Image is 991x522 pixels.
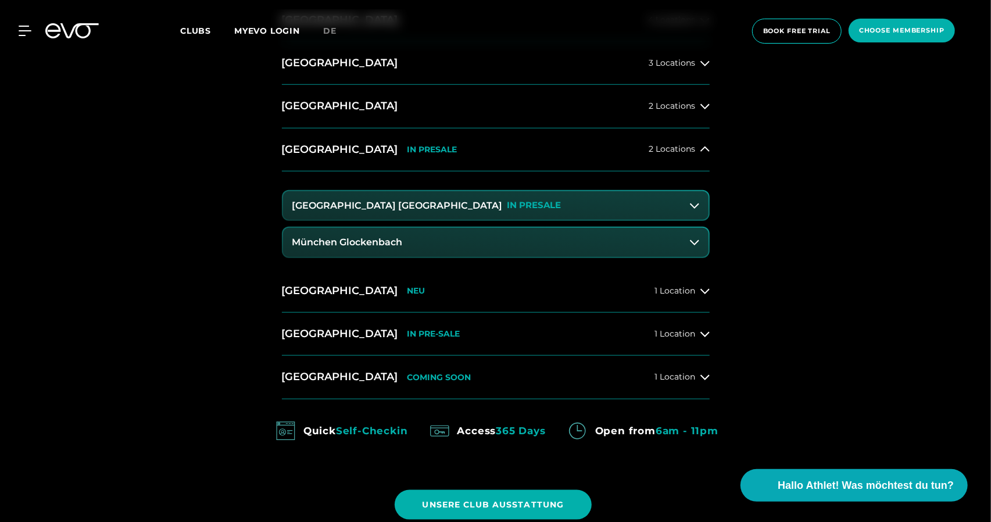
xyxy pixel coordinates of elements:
[859,26,945,35] span: choose membership
[180,26,211,36] span: Clubs
[427,418,453,444] img: evofitness
[292,237,403,248] h3: München Glockenbach
[845,19,958,44] a: choose membership
[407,329,460,339] p: IN PRE-SALE
[234,26,300,36] a: MYEVO LOGIN
[649,145,696,153] span: 2 Locations
[457,421,546,440] div: Access
[423,499,564,511] span: UNSERE CLUB AUSSTATTUNG
[496,425,545,437] em: 365 Days
[655,330,696,338] span: 1 Location
[323,26,337,36] span: de
[763,26,831,36] span: book free trial
[282,270,710,313] button: [GEOGRAPHIC_DATA]NEU1 Location
[282,85,710,128] button: [GEOGRAPHIC_DATA]2 Locations
[649,102,696,110] span: 2 Locations
[507,201,561,210] p: IN PRESALE
[180,25,234,36] a: Clubs
[303,421,408,440] div: Quick
[282,99,398,113] h2: [GEOGRAPHIC_DATA]
[656,425,718,437] em: 6am - 11pm
[282,142,398,157] h2: [GEOGRAPHIC_DATA]
[649,59,696,67] span: 3 Locations
[282,56,398,70] h2: [GEOGRAPHIC_DATA]
[740,469,968,502] button: Hallo Athlet! Was möchtest du tun?
[282,42,710,85] button: [GEOGRAPHIC_DATA]3 Locations
[283,191,709,220] button: [GEOGRAPHIC_DATA] [GEOGRAPHIC_DATA]IN PRESALE
[282,128,710,171] button: [GEOGRAPHIC_DATA]IN PRESALE2 Locations
[283,228,709,257] button: München Glockenbach
[282,370,398,384] h2: [GEOGRAPHIC_DATA]
[282,327,398,341] h2: [GEOGRAPHIC_DATA]
[273,418,299,444] img: evofitness
[292,201,503,211] h3: [GEOGRAPHIC_DATA] [GEOGRAPHIC_DATA]
[407,373,471,382] p: COMING SOON
[564,418,591,444] img: evofitness
[407,286,425,296] p: NEU
[282,356,710,399] button: [GEOGRAPHIC_DATA]COMING SOON1 Location
[778,478,954,494] span: Hallo Athlet! Was möchtest du tun?
[749,19,845,44] a: book free trial
[336,425,408,437] em: Self-Checkin
[655,287,696,295] span: 1 Location
[595,421,718,440] div: Open from
[407,145,457,155] p: IN PRESALE
[655,373,696,381] span: 1 Location
[282,284,398,298] h2: [GEOGRAPHIC_DATA]
[282,313,710,356] button: [GEOGRAPHIC_DATA]IN PRE-SALE1 Location
[323,24,350,38] a: de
